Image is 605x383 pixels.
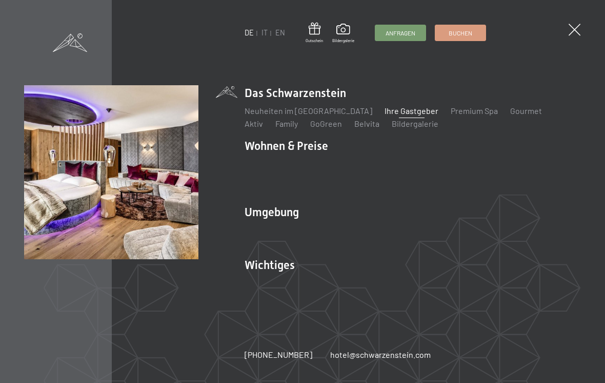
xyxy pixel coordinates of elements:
a: Gourmet [510,106,542,116]
a: Premium Spa [451,106,498,116]
span: Anfragen [386,29,415,37]
a: IT [261,28,268,37]
a: Bildergalerie [392,119,438,128]
a: EN [275,28,285,37]
a: Anfragen [375,25,426,41]
a: [PHONE_NUMBER] [245,349,312,360]
a: hotel@schwarzenstein.com [330,349,431,360]
span: Buchen [449,29,472,37]
a: Neuheiten im [GEOGRAPHIC_DATA] [245,106,372,116]
span: [PHONE_NUMBER] [245,350,312,359]
span: Bildergalerie [332,38,354,44]
a: Belvita [354,119,379,128]
a: GoGreen [310,119,342,128]
a: Family [275,119,298,128]
span: Gutschein [306,38,323,44]
a: Buchen [435,25,486,41]
a: Aktiv [245,119,263,128]
a: Gutschein [306,23,323,44]
a: Ihre Gastgeber [385,106,438,116]
a: Bildergalerie [332,24,354,43]
a: DE [245,28,254,37]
